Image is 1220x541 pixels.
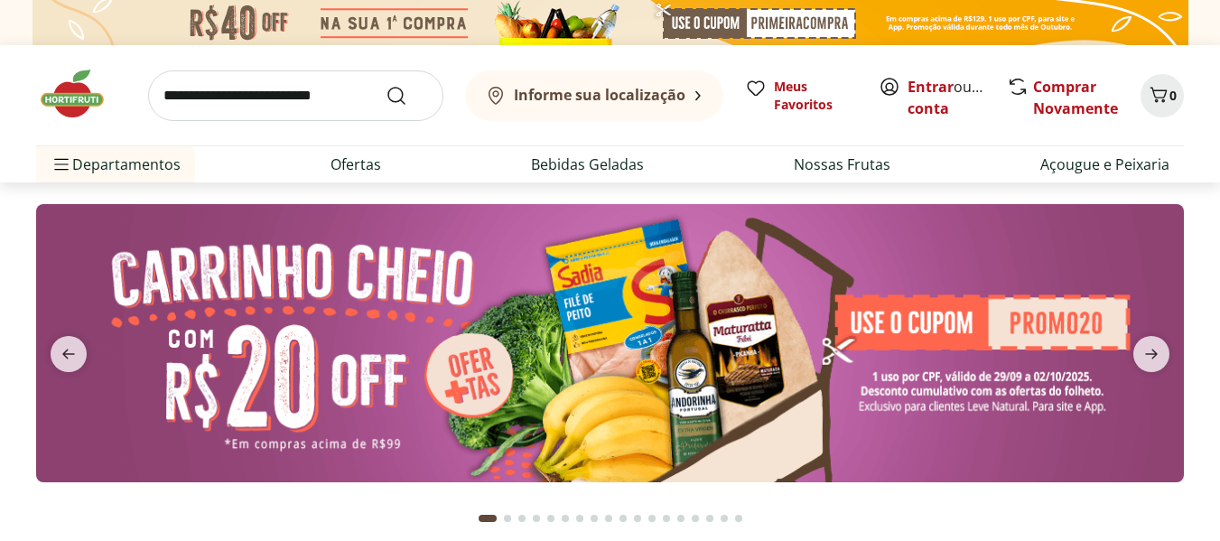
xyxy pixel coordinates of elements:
a: Ofertas [331,154,381,175]
a: Bebidas Geladas [531,154,644,175]
button: Go to page 9 from fs-carousel [601,497,616,540]
button: Go to page 2 from fs-carousel [500,497,515,540]
button: Menu [51,143,72,186]
button: Go to page 4 from fs-carousel [529,497,544,540]
button: Go to page 11 from fs-carousel [630,497,645,540]
button: Go to page 13 from fs-carousel [659,497,674,540]
a: Entrar [908,77,954,97]
span: Meus Favoritos [774,78,857,114]
span: Departamentos [51,143,181,186]
a: Nossas Frutas [794,154,890,175]
span: 0 [1169,87,1177,104]
button: Informe sua localização [465,70,723,121]
a: Comprar Novamente [1033,77,1118,118]
img: cupom [36,204,1184,482]
button: Current page from fs-carousel [475,497,500,540]
button: Go to page 15 from fs-carousel [688,497,703,540]
button: Go to page 16 from fs-carousel [703,497,717,540]
button: Go to page 18 from fs-carousel [731,497,746,540]
b: Informe sua localização [514,85,685,105]
a: Criar conta [908,77,1007,118]
img: Hortifruti [36,67,126,121]
button: Submit Search [386,85,429,107]
button: Go to page 12 from fs-carousel [645,497,659,540]
a: Açougue e Peixaria [1040,154,1169,175]
span: ou [908,76,988,119]
button: Carrinho [1141,74,1184,117]
button: Go to page 8 from fs-carousel [587,497,601,540]
button: Go to page 10 from fs-carousel [616,497,630,540]
button: Go to page 6 from fs-carousel [558,497,573,540]
button: Go to page 17 from fs-carousel [717,497,731,540]
a: Meus Favoritos [745,78,857,114]
button: previous [36,336,101,372]
button: Go to page 3 from fs-carousel [515,497,529,540]
button: Go to page 7 from fs-carousel [573,497,587,540]
button: Go to page 14 from fs-carousel [674,497,688,540]
input: search [148,70,443,121]
button: Go to page 5 from fs-carousel [544,497,558,540]
button: next [1119,336,1184,372]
